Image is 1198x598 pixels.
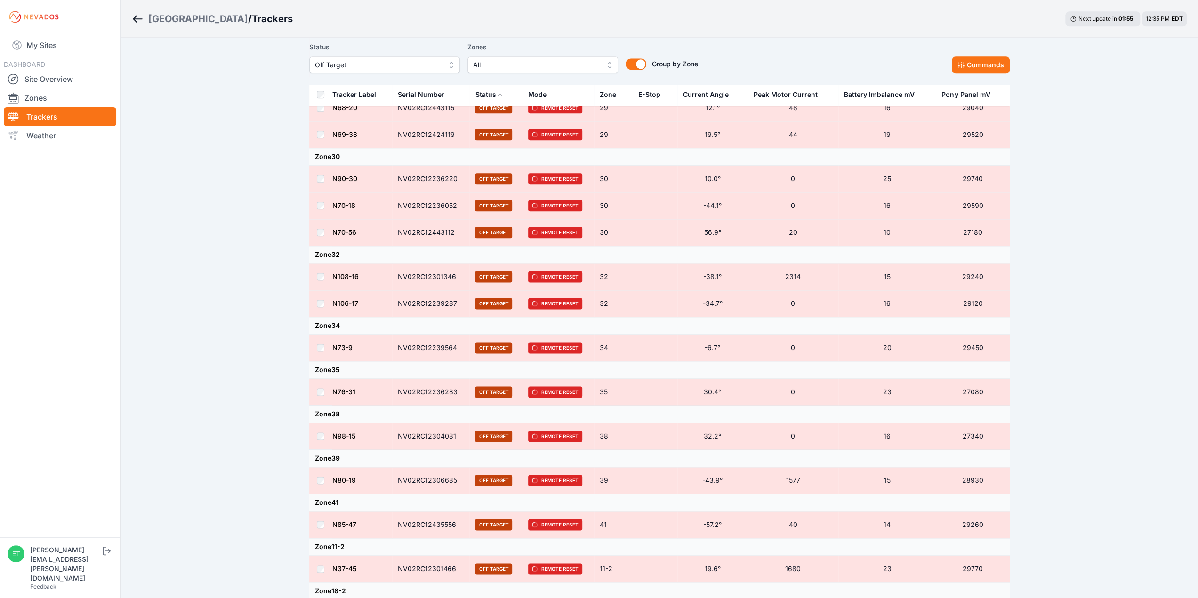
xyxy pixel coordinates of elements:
[936,95,1009,121] td: 29040
[594,166,633,192] td: 30
[332,201,355,209] a: N70-18
[1146,15,1170,22] span: 12:35 PM
[677,335,748,361] td: -6.7°
[332,83,384,106] button: Tracker Label
[677,467,748,494] td: -43.9°
[392,166,470,192] td: NV02RC12236220
[683,90,729,99] div: Current Angle
[528,227,582,238] span: Remote Reset
[475,271,512,282] span: Off Target
[936,423,1009,450] td: 27340
[4,88,116,107] a: Zones
[528,90,547,99] div: Mode
[398,83,452,106] button: Serial Number
[838,423,936,450] td: 16
[594,556,633,582] td: 11-2
[1172,15,1183,22] span: EDT
[941,83,997,106] button: Pony Panel mV
[838,166,936,192] td: 25
[753,90,817,99] div: Peak Motor Current
[148,12,248,25] div: [GEOGRAPHIC_DATA]
[528,200,582,211] span: Remote Reset
[748,335,838,361] td: 0
[748,290,838,317] td: 0
[677,511,748,538] td: -57.2°
[392,379,470,406] td: NV02RC12236283
[4,60,45,68] span: DASHBOARD
[952,56,1010,73] button: Commands
[475,386,512,398] span: Off Target
[392,335,470,361] td: NV02RC12239564
[309,538,1010,556] td: Zone 11-2
[838,511,936,538] td: 14
[309,56,460,73] button: Off Target
[332,90,376,99] div: Tracker Label
[528,271,582,282] span: Remote Reset
[936,192,1009,219] td: 29590
[475,102,512,113] span: Off Target
[1118,15,1135,23] div: 01 : 55
[838,290,936,317] td: 16
[594,219,633,246] td: 30
[677,219,748,246] td: 56.9°
[309,246,1010,263] td: Zone 32
[936,219,1009,246] td: 27180
[838,467,936,494] td: 15
[677,192,748,219] td: -44.1°
[748,467,838,494] td: 1577
[936,379,1009,406] td: 27080
[528,102,582,113] span: Remote Reset
[4,70,116,88] a: Site Overview
[332,272,359,280] a: N108-16
[677,290,748,317] td: -34.7°
[677,95,748,121] td: 12.1°
[748,192,838,219] td: 0
[528,342,582,353] span: Remote Reset
[748,263,838,290] td: 2314
[936,263,1009,290] td: 29240
[398,90,444,99] div: Serial Number
[594,423,633,450] td: 38
[677,556,748,582] td: 19.6°
[392,95,470,121] td: NV02RC12443115
[528,563,582,574] span: Remote Reset
[528,431,582,442] span: Remote Reset
[677,379,748,406] td: 30.4°
[332,104,357,112] a: N68-20
[528,129,582,140] span: Remote Reset
[677,166,748,192] td: 10.0°
[315,59,441,71] span: Off Target
[838,263,936,290] td: 15
[594,335,633,361] td: 34
[638,90,660,99] div: E-Stop
[475,90,496,99] div: Status
[4,34,116,56] a: My Sites
[748,121,838,148] td: 44
[392,423,470,450] td: NV02RC12304081
[748,423,838,450] td: 0
[838,121,936,148] td: 19
[392,556,470,582] td: NV02RC12301466
[838,219,936,246] td: 10
[936,290,1009,317] td: 29120
[638,83,668,106] button: E-Stop
[248,12,252,25] span: /
[132,7,293,31] nav: Breadcrumb
[528,475,582,486] span: Remote Reset
[936,121,1009,148] td: 29520
[332,476,356,484] a: N80-19
[309,41,460,53] label: Status
[467,56,618,73] button: All
[475,563,512,574] span: Off Target
[392,219,470,246] td: NV02RC12443112
[748,556,838,582] td: 1680
[677,263,748,290] td: -38.1°
[4,126,116,145] a: Weather
[392,121,470,148] td: NV02RC12424119
[936,556,1009,582] td: 29770
[252,12,293,25] h3: Trackers
[475,227,512,238] span: Off Target
[753,83,825,106] button: Peak Motor Current
[309,406,1010,423] td: Zone 38
[309,494,1010,511] td: Zone 41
